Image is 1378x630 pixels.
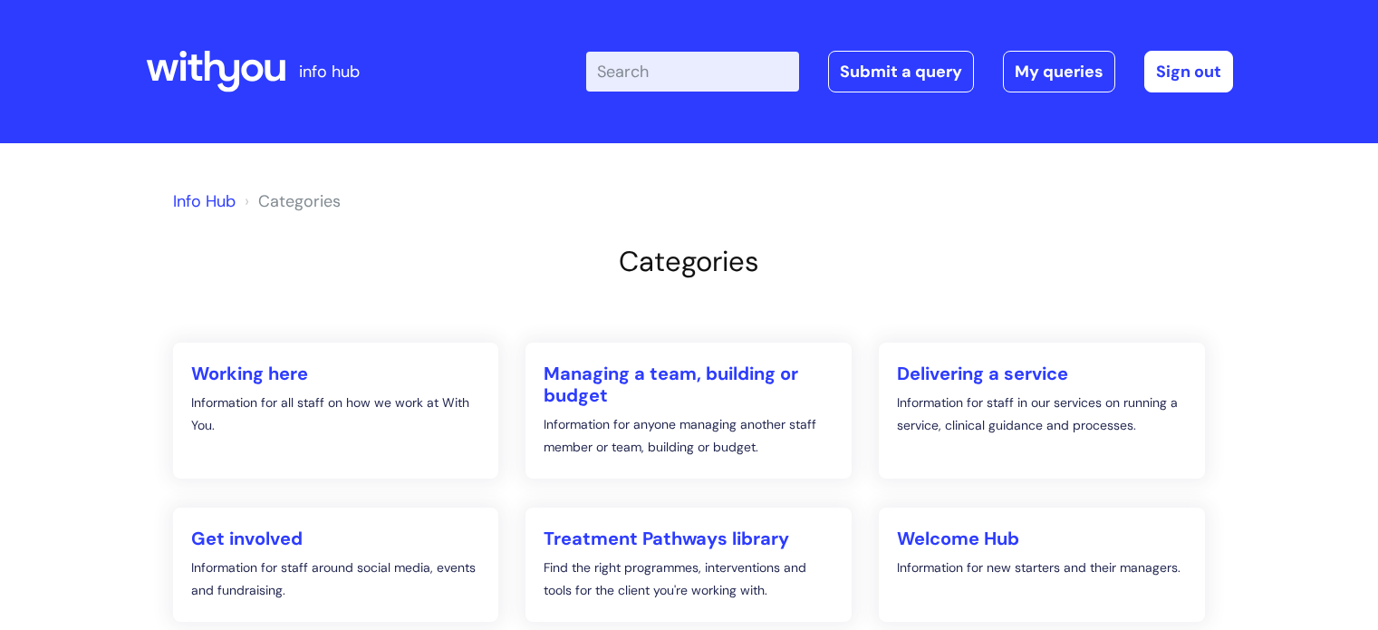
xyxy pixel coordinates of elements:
a: My queries [1003,51,1115,92]
h2: Categories [173,245,1206,278]
a: Info Hub [173,190,236,212]
input: Search [586,52,799,92]
a: Sign out [1144,51,1233,92]
a: Treatment Pathways library Find the right programmes, interventions and tools for the client you'... [525,508,852,622]
a: Delivering a service Information for staff in our services on running a service, clinical guidanc... [879,343,1205,479]
h2: Treatment Pathways library [544,528,834,549]
p: Information for anyone managing another staff member or team, building or budget. [544,413,834,459]
a: Submit a query [828,51,974,92]
p: Information for new starters and their managers. [897,557,1187,579]
h2: Working here [191,363,481,384]
h2: Managing a team, building or budget [544,363,834,406]
a: Working here Information for all staff on how we work at With You. [173,343,499,479]
h2: Delivering a service [897,363,1187,384]
li: Solution home [240,187,341,216]
p: Information for all staff on how we work at With You. [191,392,481,437]
div: | - [586,51,1233,92]
h2: Get involved [191,528,481,549]
p: Information for staff in our services on running a service, clinical guidance and processes. [897,392,1187,437]
p: Find the right programmes, interventions and tools for the client you're working with. [544,557,834,602]
a: Get involved Information for staff around social media, events and fundraising. [173,508,499,622]
a: Managing a team, building or budget Information for anyone managing another staff member or team,... [525,343,852,479]
h2: Welcome Hub [897,528,1187,549]
a: Welcome Hub Information for new starters and their managers. [879,508,1205,622]
p: Information for staff around social media, events and fundraising. [191,557,481,602]
p: info hub [299,57,360,86]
